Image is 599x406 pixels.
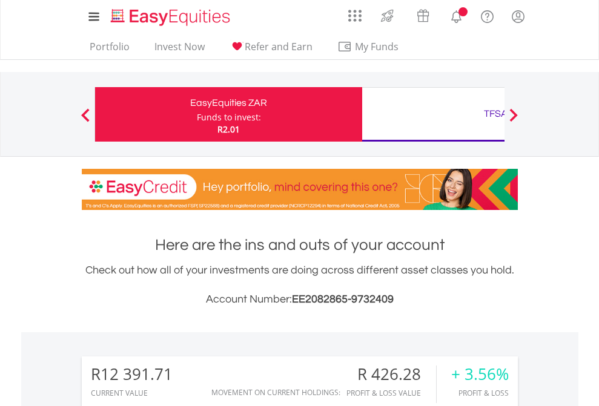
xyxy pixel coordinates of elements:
img: thrive-v2.svg [377,6,397,25]
span: EE2082865-9732409 [292,293,394,305]
a: Notifications [441,3,472,27]
div: R 426.28 [346,365,436,383]
a: Vouchers [405,3,441,25]
button: Previous [73,114,98,126]
div: Funds to invest: [197,111,261,123]
button: Next [501,114,526,126]
a: Refer and Earn [225,41,317,59]
div: Profit & Loss [451,389,509,397]
a: AppsGrid [340,3,369,22]
img: EasyEquities_Logo.png [108,7,235,27]
span: My Funds [337,39,417,54]
div: Profit & Loss Value [346,389,436,397]
div: EasyEquities ZAR [102,94,355,111]
a: Home page [106,3,235,27]
a: Invest Now [150,41,210,59]
div: CURRENT VALUE [91,389,173,397]
div: Check out how all of your investments are doing across different asset classes you hold. [82,262,518,308]
h3: Account Number: [82,291,518,308]
div: Movement on Current Holdings: [211,388,340,396]
img: vouchers-v2.svg [413,6,433,25]
span: Refer and Earn [245,40,313,53]
h1: Here are the ins and outs of your account [82,234,518,256]
div: R12 391.71 [91,365,173,383]
img: EasyCredit Promotion Banner [82,169,518,210]
div: + 3.56% [451,365,509,383]
img: grid-menu-icon.svg [348,9,362,22]
a: Portfolio [85,41,134,59]
span: R2.01 [217,123,240,135]
a: My Profile [503,3,534,30]
a: FAQ's and Support [472,3,503,27]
